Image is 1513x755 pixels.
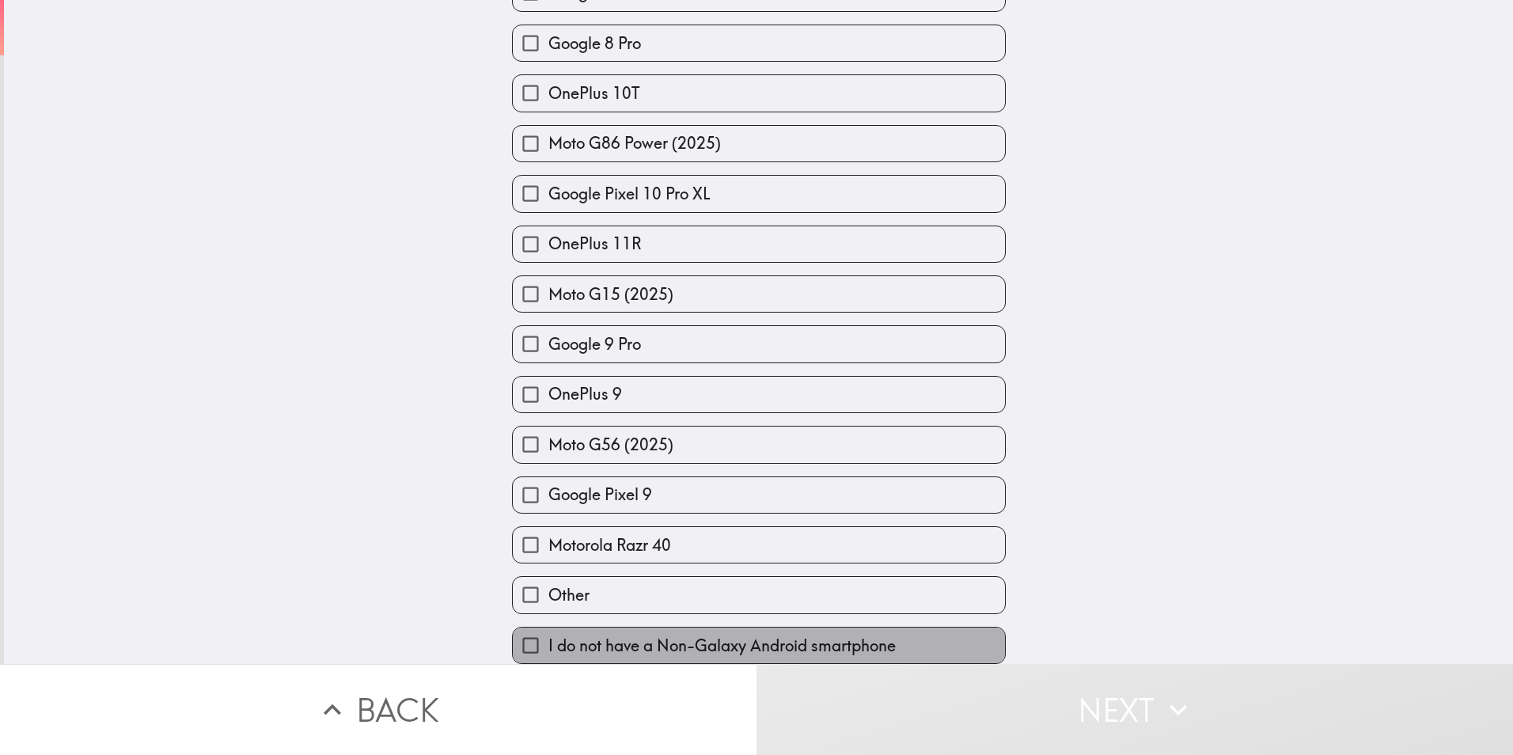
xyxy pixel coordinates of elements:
[548,434,673,456] span: Moto G56 (2025)
[548,82,639,104] span: OnePlus 10T
[513,577,1005,613] button: Other
[513,126,1005,161] button: Moto G86 Power (2025)
[548,534,671,556] span: Motorola Razr 40
[548,635,896,657] span: I do not have a Non-Galaxy Android smartphone
[548,233,641,255] span: OnePlus 11R
[548,132,721,154] span: Moto G86 Power (2025)
[513,226,1005,262] button: OnePlus 11R
[548,32,641,55] span: Google 8 Pro
[513,377,1005,412] button: OnePlus 9
[513,477,1005,513] button: Google Pixel 9
[548,383,622,405] span: OnePlus 9
[756,664,1513,755] button: Next
[513,427,1005,462] button: Moto G56 (2025)
[548,484,652,506] span: Google Pixel 9
[548,183,710,205] span: Google Pixel 10 Pro XL
[513,176,1005,211] button: Google Pixel 10 Pro XL
[513,628,1005,663] button: I do not have a Non-Galaxy Android smartphone
[513,326,1005,362] button: Google 9 Pro
[548,333,641,355] span: Google 9 Pro
[513,527,1005,563] button: Motorola Razr 40
[513,276,1005,312] button: Moto G15 (2025)
[548,584,590,606] span: Other
[513,25,1005,61] button: Google 8 Pro
[548,283,673,305] span: Moto G15 (2025)
[513,75,1005,111] button: OnePlus 10T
